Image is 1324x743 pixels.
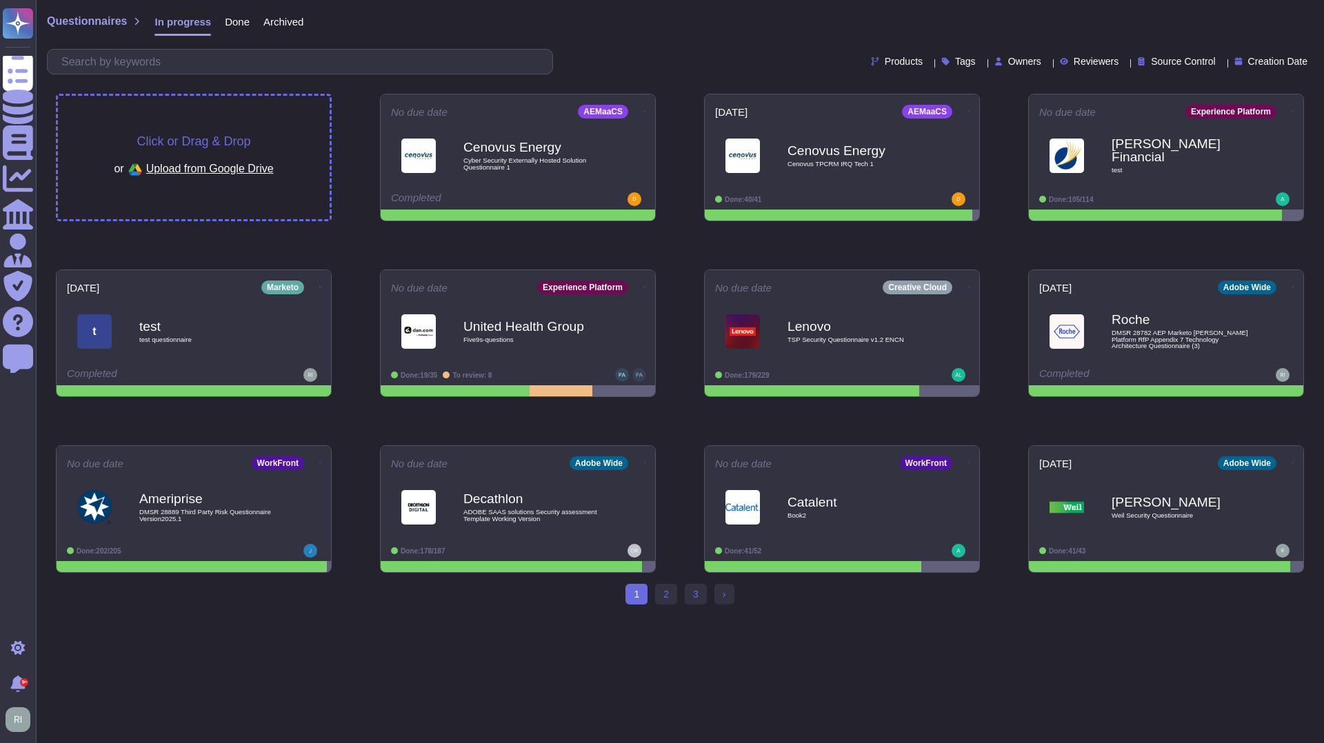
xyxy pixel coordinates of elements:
[883,281,952,294] div: Creative Cloud
[77,314,112,349] div: t
[788,144,925,157] b: Cenovus Energy
[952,544,965,558] img: user
[463,492,601,505] b: Decathlon
[463,141,601,154] b: Cenovus Energy
[1039,107,1096,117] span: No due date
[1050,139,1084,173] img: Logo
[788,320,925,333] b: Lenovo
[401,371,437,379] span: Done: 19/35
[67,458,123,469] span: No due date
[1112,167,1250,174] span: test
[6,707,30,732] img: user
[225,17,250,27] span: Done
[77,490,112,525] img: Logo
[452,371,492,379] span: To review: 8
[885,57,923,66] span: Products
[1039,283,1072,293] span: [DATE]
[303,368,317,382] img: user
[725,314,760,349] img: Logo
[578,105,628,119] div: AEMaaCS
[685,584,707,604] a: 3
[303,544,317,558] img: user
[1218,281,1276,294] div: Adobe Wide
[54,50,552,74] input: Search by keywords
[1049,196,1094,203] span: Done: 105/114
[3,704,40,735] button: user
[139,336,277,343] span: test questionnaire
[1039,368,1208,382] div: Completed
[261,281,304,294] div: Marketo
[788,512,925,519] span: Book2
[391,458,448,469] span: No due date
[628,192,641,206] img: user
[725,139,760,173] img: Logo
[1218,456,1276,470] div: Adobe Wide
[47,16,127,27] span: Questionnaires
[715,107,748,117] span: [DATE]
[788,161,925,167] span: Cenovus TPCRM IRQ Tech 1
[1112,313,1250,326] b: Roche
[401,139,436,173] img: Logo
[955,57,976,66] span: Tags
[625,584,648,604] span: 1
[1074,57,1119,66] span: Reviewers
[67,283,99,293] span: [DATE]
[1185,105,1276,119] div: Experience Platform
[124,159,146,181] img: google drive
[139,492,277,505] b: Ameriprise
[263,17,303,27] span: Archived
[139,320,277,333] b: test
[1050,490,1084,525] img: Logo
[615,368,629,382] img: user
[1276,368,1290,382] img: user
[1039,458,1072,469] span: [DATE]
[570,456,628,470] div: Adobe Wide
[725,371,770,379] span: Done: 179/229
[628,544,641,558] img: user
[391,192,560,206] div: Completed
[391,107,448,117] span: No due date
[1050,314,1084,349] img: Logo
[715,458,772,469] span: No due date
[788,336,925,343] span: TSP Security Questionnaire v1.2 ENCN
[154,17,211,27] span: In progress
[252,456,304,470] div: WorkFront
[137,135,250,147] span: Click or Drag & Drop
[114,159,273,181] div: or
[725,547,761,555] span: Done: 41/52
[1112,329,1250,349] span: DMSR 28782 AEP Marketo [PERSON_NAME] Platform RfP Appendix 7 Technology Architecture Questionnair...
[401,314,436,349] img: Logo
[1049,547,1085,555] span: Done: 41/43
[632,368,646,382] img: user
[67,368,236,382] div: Completed
[952,192,965,206] img: user
[1248,57,1307,66] span: Creation Date
[463,336,601,343] span: Five9s-questions
[20,678,28,686] div: 9+
[1112,512,1250,519] span: Weil Security Questionnaire
[391,283,448,293] span: No due date
[725,196,761,203] span: Done: 40/41
[725,490,760,525] img: Logo
[1276,544,1290,558] img: user
[1112,496,1250,509] b: [PERSON_NAME]
[1008,57,1041,66] span: Owners
[463,320,601,333] b: United Health Group
[146,163,274,174] span: Upload from Google Drive
[401,547,445,555] span: Done: 178/187
[902,105,952,119] div: AEMaaCS
[715,283,772,293] span: No due date
[139,509,277,522] span: DMSR 28889 Third Party Risk Questionnaire Version2025.1
[900,456,952,470] div: WorkFront
[1112,137,1250,163] b: [PERSON_NAME] Financial
[77,547,121,555] span: Done: 202/205
[1276,192,1290,206] img: user
[655,584,677,604] a: 2
[401,490,436,525] img: Logo
[788,496,925,509] b: Catalent
[952,368,965,382] img: user
[723,589,726,600] span: ›
[463,509,601,522] span: ADOBE SAAS solutions Security assessment Template Working Version
[1151,57,1215,66] span: Source Control
[537,281,628,294] div: Experience Platform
